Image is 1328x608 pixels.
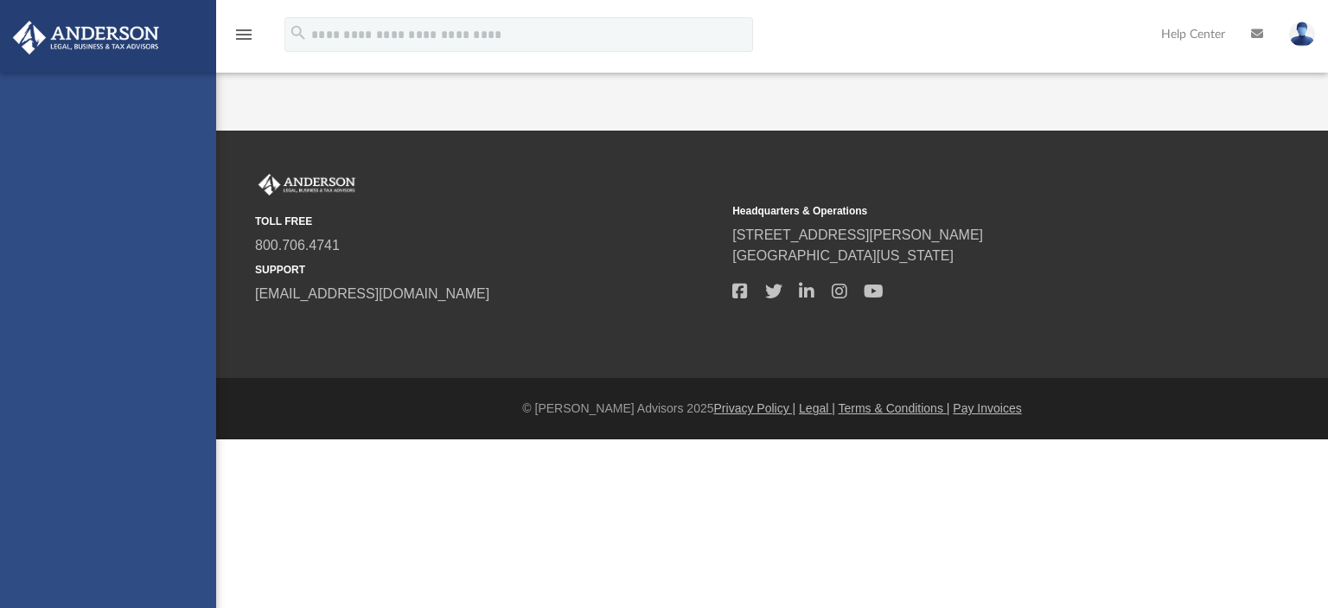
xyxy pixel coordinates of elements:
a: Terms & Conditions | [839,401,950,415]
a: Privacy Policy | [714,401,796,415]
div: © [PERSON_NAME] Advisors 2025 [216,400,1328,418]
small: TOLL FREE [255,214,720,229]
a: [EMAIL_ADDRESS][DOMAIN_NAME] [255,286,489,301]
a: [GEOGRAPHIC_DATA][US_STATE] [732,248,954,263]
i: search [289,23,308,42]
small: Headquarters & Operations [732,203,1197,219]
a: 800.706.4741 [255,238,340,253]
img: User Pic [1289,22,1315,47]
small: SUPPORT [255,262,720,278]
a: Legal | [799,401,835,415]
a: [STREET_ADDRESS][PERSON_NAME] [732,227,983,242]
a: Pay Invoices [953,401,1021,415]
img: Anderson Advisors Platinum Portal [255,174,359,196]
img: Anderson Advisors Platinum Portal [8,21,164,54]
a: menu [233,33,254,45]
i: menu [233,24,254,45]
